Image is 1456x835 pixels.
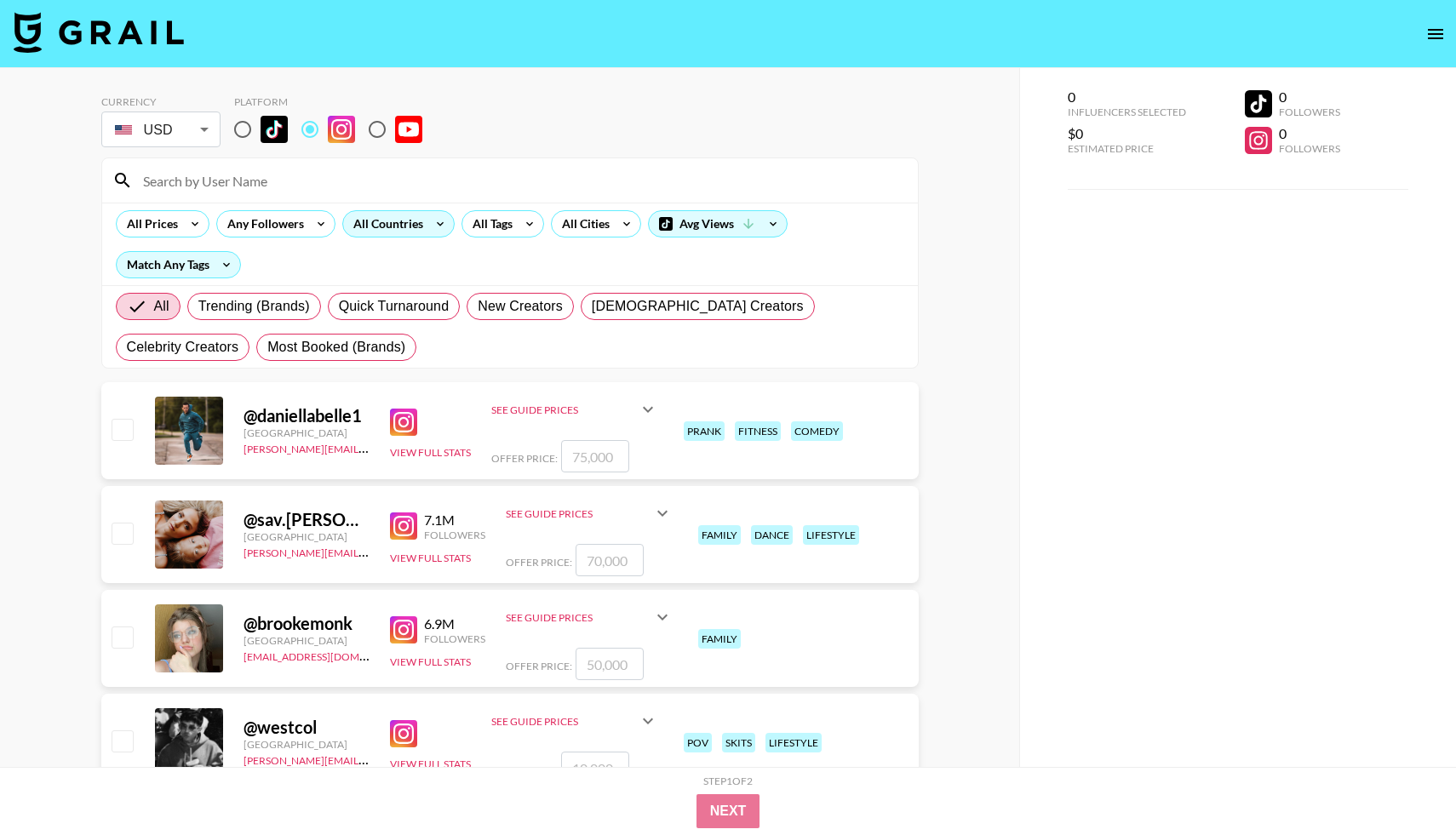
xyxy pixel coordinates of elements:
[390,446,471,459] button: View Full Stats
[561,440,629,472] input: 75,000
[506,611,652,624] div: See Guide Prices
[506,493,673,534] div: See Guide Prices
[244,530,370,543] div: [GEOGRAPHIC_DATA]
[244,405,370,426] div: @ daniellabelle1
[1068,89,1186,106] div: 0
[234,95,436,108] div: Platform
[339,296,450,317] span: Quick Turnaround
[217,211,307,237] div: Any Followers
[390,655,471,668] button: View Full Stats
[491,403,638,416] div: See Guide Prices
[261,116,288,143] img: TikTok
[424,512,485,529] div: 7.1M
[267,337,405,357] span: Most Booked (Brands)
[698,629,741,649] div: family
[684,421,725,441] div: prank
[506,556,572,569] span: Offer Price:
[244,634,370,647] div: [GEOGRAPHIC_DATA]
[117,211,181,237] div: All Prices
[244,751,496,767] a: [PERSON_NAME][EMAIL_ADDRESS][DOMAIN_NAME]
[328,116,355,143] img: Instagram
[395,116,422,143] img: YouTube
[561,752,629,784] input: 10,000
[1068,106,1186,118] div: Influencers Selected
[244,426,370,439] div: [GEOGRAPHIC_DATA]
[390,616,417,643] img: Instagram
[684,733,712,752] div: pov
[14,12,184,53] img: Grail Talent
[491,764,558,776] span: Offer Price:
[698,525,741,545] div: family
[491,452,558,465] span: Offer Price:
[244,543,496,559] a: [PERSON_NAME][EMAIL_ADDRESS][DOMAIN_NAME]
[390,409,417,436] img: Instagram
[462,211,516,237] div: All Tags
[592,296,804,317] span: [DEMOGRAPHIC_DATA] Creators
[491,701,658,741] div: See Guide Prices
[424,615,485,632] div: 6.9M
[506,507,652,520] div: See Guide Prices
[722,733,755,752] div: skits
[1279,125,1340,142] div: 0
[390,758,471,770] button: View Full Stats
[101,95,221,108] div: Currency
[244,738,370,751] div: [GEOGRAPHIC_DATA]
[390,512,417,540] img: Instagram
[1279,106,1340,118] div: Followers
[244,647,415,663] a: [EMAIL_ADDRESS][DOMAIN_NAME]
[424,529,485,541] div: Followers
[1068,125,1186,142] div: $0
[133,167,908,194] input: Search by User Name
[198,296,310,317] span: Trending (Brands)
[154,296,169,317] span: All
[478,296,563,317] span: New Creators
[127,337,239,357] span: Celebrity Creators
[491,715,638,728] div: See Guide Prices
[791,421,843,441] div: comedy
[244,613,370,634] div: @ brookemonk
[343,211,427,237] div: All Countries
[1279,89,1340,106] div: 0
[117,252,240,277] div: Match Any Tags
[244,439,496,455] a: [PERSON_NAME][EMAIL_ADDRESS][DOMAIN_NAME]
[696,794,760,828] button: Next
[576,544,644,576] input: 70,000
[390,552,471,564] button: View Full Stats
[491,389,658,430] div: See Guide Prices
[424,632,485,645] div: Followers
[506,660,572,672] span: Offer Price:
[765,733,822,752] div: lifestyle
[390,720,417,747] img: Instagram
[751,525,793,545] div: dance
[1419,17,1453,51] button: open drawer
[649,211,787,237] div: Avg Views
[735,421,781,441] div: fitness
[105,115,217,145] div: USD
[1279,142,1340,155] div: Followers
[576,648,644,680] input: 50,000
[552,211,613,237] div: All Cities
[244,509,370,530] div: @ sav.[PERSON_NAME]
[244,717,370,738] div: @ westcol
[1371,750,1436,815] iframe: Drift Widget Chat Controller
[703,775,753,787] div: Step 1 of 2
[506,597,673,638] div: See Guide Prices
[1068,142,1186,155] div: Estimated Price
[803,525,859,545] div: lifestyle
